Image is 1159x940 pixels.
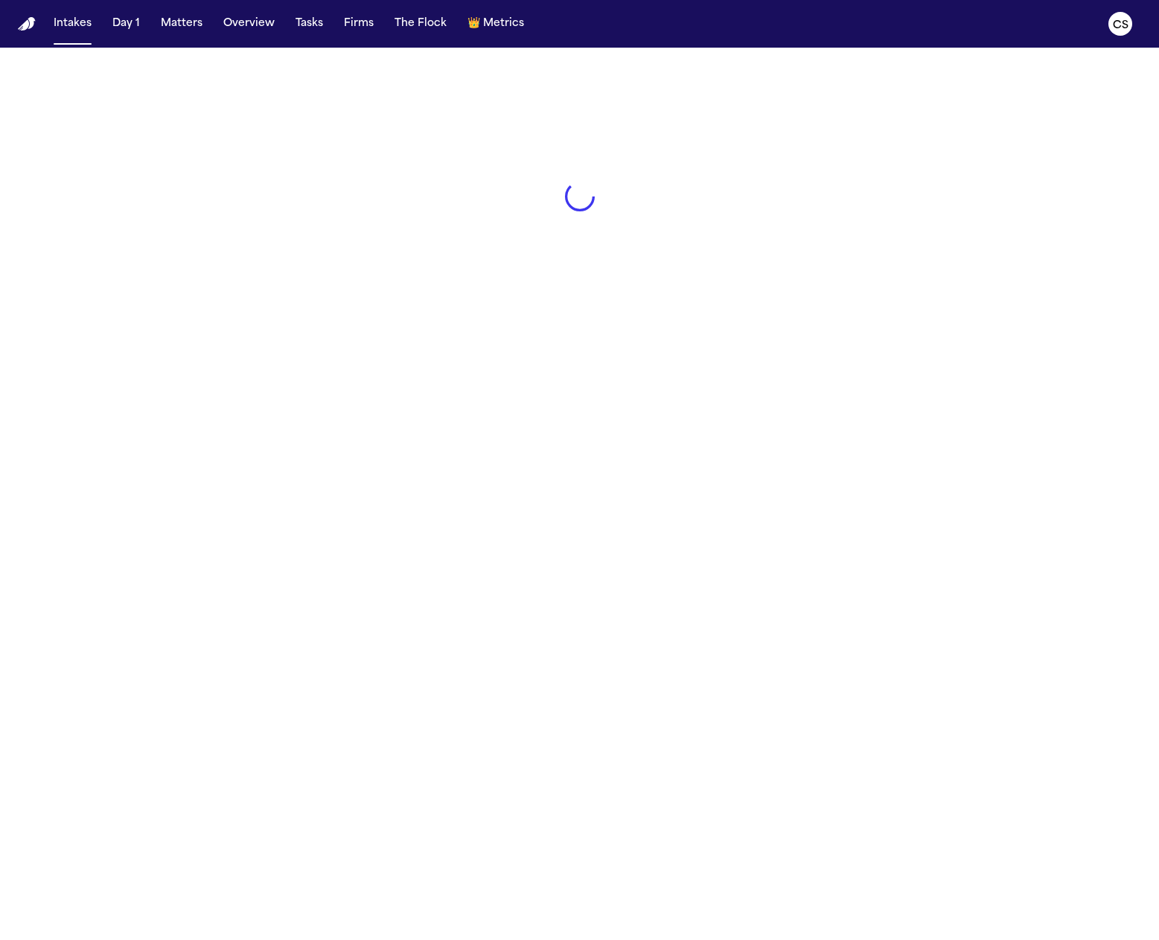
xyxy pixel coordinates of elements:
[155,10,208,37] button: Matters
[338,10,380,37] button: Firms
[18,17,36,31] img: Finch Logo
[290,10,329,37] button: Tasks
[48,10,98,37] button: Intakes
[217,10,281,37] button: Overview
[18,17,36,31] a: Home
[106,10,146,37] button: Day 1
[389,10,453,37] button: The Flock
[462,10,530,37] button: crownMetrics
